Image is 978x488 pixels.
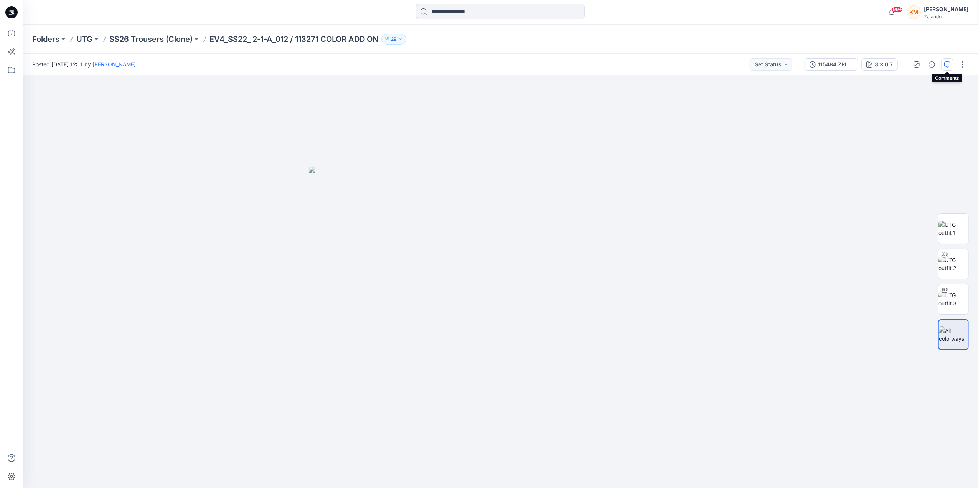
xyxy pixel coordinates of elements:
[818,60,853,69] div: 115484 ZPL PROD
[938,221,968,237] img: UTG outfit 1
[391,35,397,43] p: 29
[924,5,968,14] div: [PERSON_NAME]
[924,14,968,20] div: Zalando
[861,58,898,71] button: 3 x 0,7
[309,167,693,488] img: eyJhbGciOiJIUzI1NiIsImtpZCI6IjAiLCJzbHQiOiJzZXMiLCJ0eXAiOiJKV1QifQ.eyJkYXRhIjp7InR5cGUiOiJzdG9yYW...
[926,58,938,71] button: Details
[938,291,968,307] img: UTG outfit 3
[875,60,893,69] div: 3 x 0,7
[939,326,968,343] img: All colorways
[805,58,858,71] button: 115484 ZPL PROD
[92,61,136,68] a: [PERSON_NAME]
[907,5,921,19] div: KM
[209,34,378,45] p: EV4_SS22_ 2-1-A_012 / 113271 COLOR ADD ON
[32,60,136,68] span: Posted [DATE] 12:11 by
[109,34,193,45] a: SS26 Trousers (Clone)
[32,34,59,45] a: Folders
[938,256,968,272] img: UTG outfit 2
[76,34,92,45] a: UTG
[381,34,406,45] button: 29
[891,7,903,13] span: 99+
